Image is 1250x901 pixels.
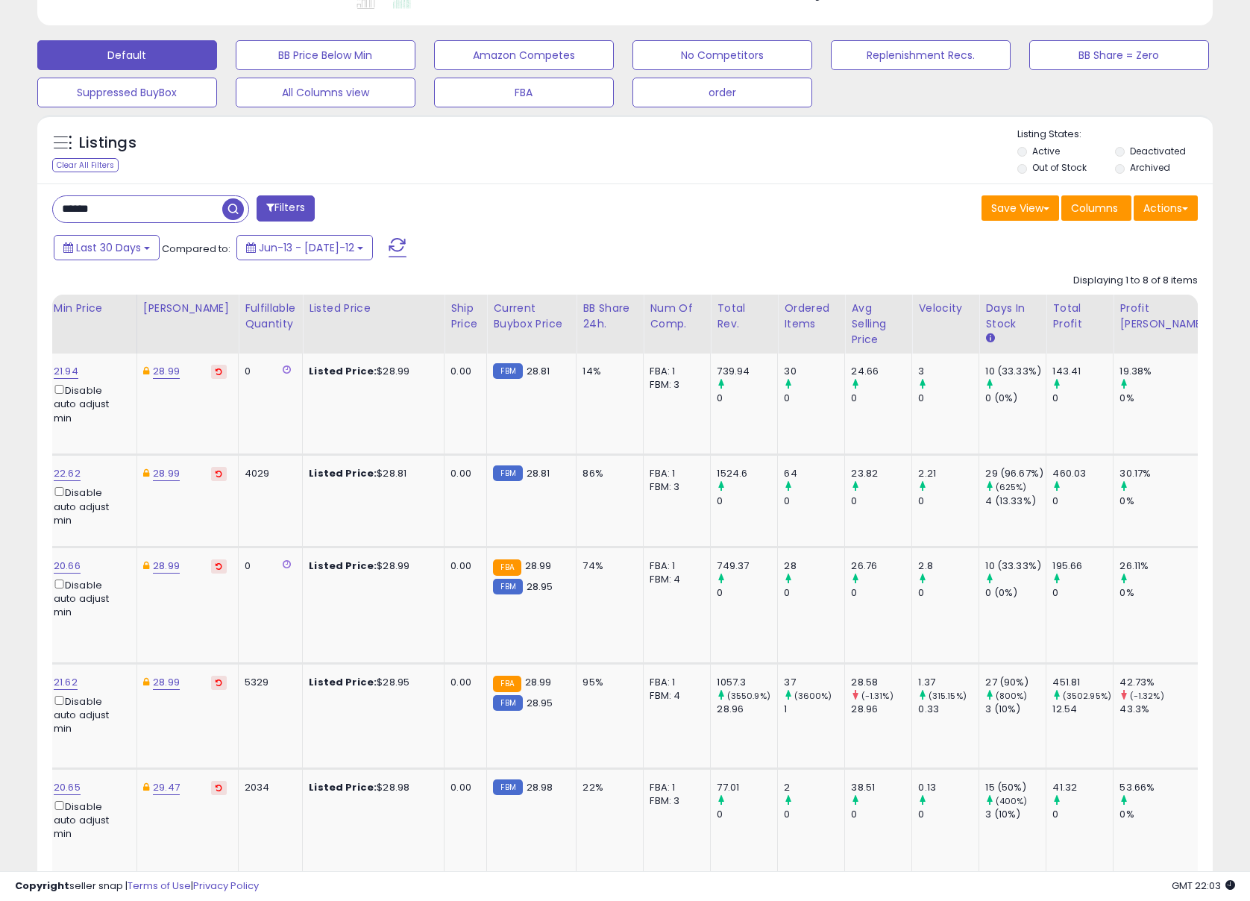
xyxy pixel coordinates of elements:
[1119,781,1214,794] div: 53.66%
[54,364,78,379] a: 21.94
[1119,392,1214,405] div: 0%
[582,301,637,332] div: BB Share 24h.
[851,676,911,689] div: 28.58
[650,689,699,703] div: FBM: 4
[918,301,973,316] div: Velocity
[717,781,777,794] div: 77.01
[985,301,1040,332] div: Days In Stock
[918,467,979,480] div: 2.21
[650,480,699,494] div: FBM: 3
[54,382,125,425] div: Disable auto adjust min
[245,467,291,480] div: 4029
[985,781,1046,794] div: 15 (50%)
[717,703,777,716] div: 28.96
[245,781,291,794] div: 2034
[434,78,614,107] button: FBA
[717,365,777,378] div: 739.94
[1052,467,1113,480] div: 460.03
[15,879,259,894] div: seller snap | |
[918,559,979,573] div: 2.8
[1119,676,1214,689] div: 42.73%
[1029,40,1209,70] button: BB Share = Zero
[851,495,911,508] div: 0
[851,808,911,821] div: 0
[493,301,570,332] div: Current Buybox Price
[784,392,844,405] div: 0
[236,235,373,260] button: Jun-13 - [DATE]-12
[985,365,1046,378] div: 10 (33.33%)
[527,580,553,594] span: 28.95
[54,577,125,620] div: Disable auto adjust min
[1052,301,1107,332] div: Total Profit
[861,690,893,702] small: (-1.31%)
[15,879,69,893] strong: Copyright
[527,364,550,378] span: 28.81
[493,465,522,481] small: FBM
[918,676,979,689] div: 1.37
[985,467,1046,480] div: 29 (96.67%)
[193,879,259,893] a: Privacy Policy
[650,301,704,332] div: Num of Comp.
[650,781,699,794] div: FBA: 1
[918,703,979,716] div: 0.33
[784,676,844,689] div: 37
[985,808,1046,821] div: 3 (10%)
[1134,195,1198,221] button: Actions
[1119,559,1214,573] div: 26.11%
[632,40,812,70] button: No Competitors
[851,301,905,348] div: Avg Selling Price
[582,781,632,794] div: 22%
[918,781,979,794] div: 0.13
[493,559,521,576] small: FBA
[1032,161,1087,174] label: Out of Stock
[1119,467,1214,480] div: 30.17%
[1119,495,1214,508] div: 0%
[851,392,911,405] div: 0
[1063,690,1112,702] small: (3502.95%)
[985,559,1046,573] div: 10 (33.33%)
[54,466,81,481] a: 22.62
[918,808,979,821] div: 0
[985,495,1046,508] div: 4 (13.33%)
[985,703,1046,716] div: 3 (10%)
[985,392,1046,405] div: 0 (0%)
[851,365,911,378] div: 24.66
[309,675,377,689] b: Listed Price:
[128,879,191,893] a: Terms of Use
[794,690,832,702] small: (3600%)
[1130,145,1186,157] label: Deactivated
[851,703,911,716] div: 28.96
[929,690,967,702] small: (315.15%)
[153,364,180,379] a: 28.99
[79,133,136,154] h5: Listings
[717,495,777,508] div: 0
[153,466,180,481] a: 28.99
[450,559,475,573] div: 0.00
[153,559,180,574] a: 28.99
[650,794,699,808] div: FBM: 3
[1130,690,1164,702] small: (-1.32%)
[37,78,217,107] button: Suppressed BuyBox
[493,363,522,379] small: FBM
[245,676,291,689] div: 5329
[982,195,1059,221] button: Save View
[527,466,550,480] span: 28.81
[309,781,433,794] div: $28.98
[1052,392,1113,405] div: 0
[851,586,911,600] div: 0
[985,676,1046,689] div: 27 (90%)
[996,795,1028,807] small: (400%)
[918,365,979,378] div: 3
[1130,161,1170,174] label: Archived
[717,559,777,573] div: 749.37
[1073,274,1198,288] div: Displaying 1 to 8 of 8 items
[1172,879,1235,893] span: 2025-08-12 22:03 GMT
[236,40,415,70] button: BB Price Below Min
[851,781,911,794] div: 38.51
[582,467,632,480] div: 86%
[650,378,699,392] div: FBM: 3
[309,466,377,480] b: Listed Price:
[54,798,125,841] div: Disable auto adjust min
[76,240,141,255] span: Last 30 Days
[309,559,377,573] b: Listed Price:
